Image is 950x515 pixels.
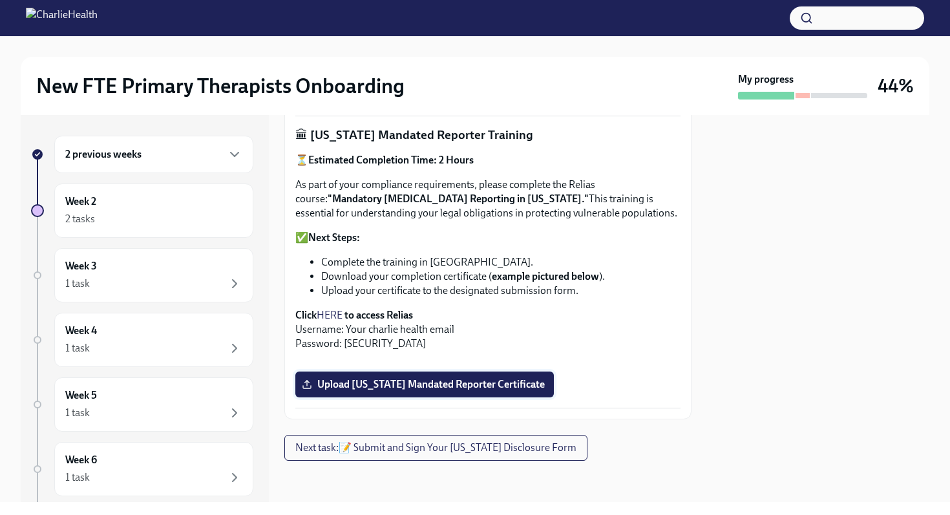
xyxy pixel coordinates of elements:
[31,184,253,238] a: Week 22 tasks
[344,309,413,321] strong: to access Relias
[878,74,914,98] h3: 44%
[65,277,90,291] div: 1 task
[308,154,474,166] strong: Estimated Completion Time: 2 Hours
[65,212,95,226] div: 2 tasks
[31,313,253,367] a: Week 41 task
[31,248,253,302] a: Week 31 task
[65,388,97,403] h6: Week 5
[36,73,405,99] h2: New FTE Primary Therapists Onboarding
[65,470,90,485] div: 1 task
[26,8,98,28] img: CharlieHealth
[65,194,96,209] h6: Week 2
[54,136,253,173] div: 2 previous weeks
[295,127,681,143] p: 🏛 [US_STATE] Mandated Reporter Training
[295,231,681,245] p: ✅
[65,259,97,273] h6: Week 3
[295,308,681,351] p: Username: Your charlie health email Password: [SECURITY_DATA]
[65,147,142,162] h6: 2 previous weeks
[304,378,545,391] span: Upload [US_STATE] Mandated Reporter Certificate
[65,341,90,355] div: 1 task
[65,453,97,467] h6: Week 6
[321,284,681,298] li: Upload your certificate to the designated submission form.
[295,309,317,321] strong: Click
[321,255,681,269] li: Complete the training in [GEOGRAPHIC_DATA].
[492,270,599,282] strong: example pictured below
[308,231,360,244] strong: Next Steps:
[284,435,587,461] button: Next task:📝 Submit and Sign Your [US_STATE] Disclosure Form
[321,269,681,284] li: Download your completion certificate ( ).
[295,178,681,220] p: As part of your compliance requirements, please complete the Relias course: This training is esse...
[295,153,681,167] p: ⏳
[31,442,253,496] a: Week 61 task
[31,377,253,432] a: Week 51 task
[328,193,589,205] strong: "Mandatory [MEDICAL_DATA] Reporting in [US_STATE]."
[295,441,576,454] span: Next task : 📝 Submit and Sign Your [US_STATE] Disclosure Form
[738,72,794,87] strong: My progress
[295,372,554,397] label: Upload [US_STATE] Mandated Reporter Certificate
[65,406,90,420] div: 1 task
[65,324,97,338] h6: Week 4
[317,309,343,321] a: HERE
